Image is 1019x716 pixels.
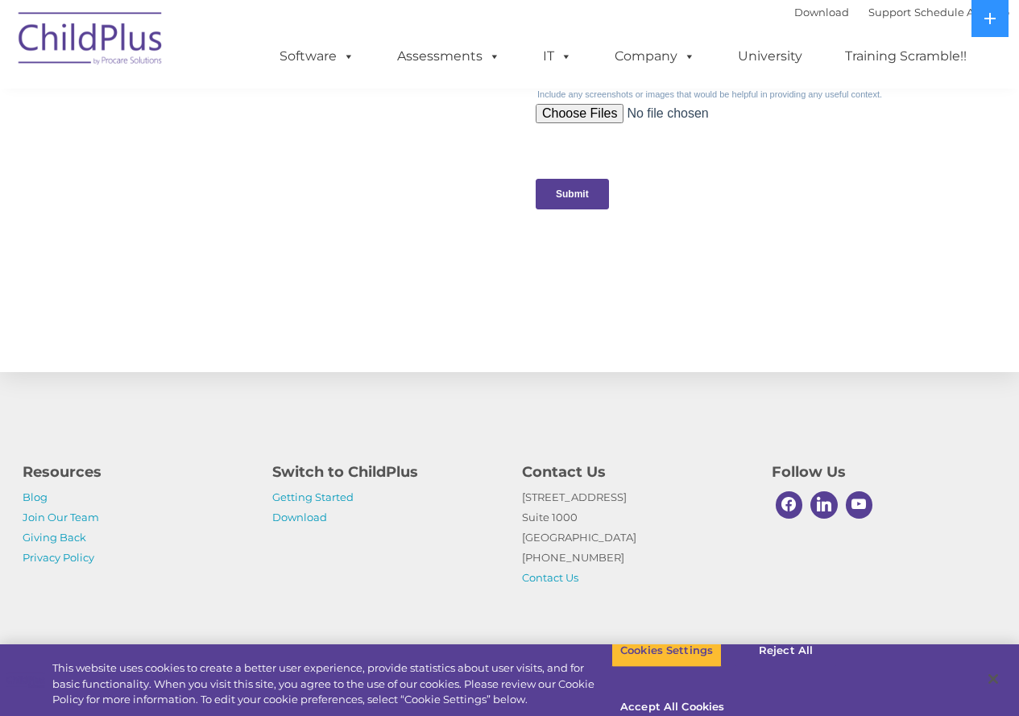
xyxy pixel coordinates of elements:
[263,40,371,72] a: Software
[522,487,748,588] p: [STREET_ADDRESS] Suite 1000 [GEOGRAPHIC_DATA] [PHONE_NUMBER]
[381,40,516,72] a: Assessments
[52,660,611,708] div: This website uses cookies to create a better user experience, provide statistics about user visit...
[772,461,997,483] h4: Follow Us
[224,172,292,184] span: Phone number
[599,40,711,72] a: Company
[224,106,273,118] span: Last name
[722,40,818,72] a: University
[522,571,578,584] a: Contact Us
[806,487,842,523] a: Linkedin
[868,6,911,19] a: Support
[794,6,1009,19] font: |
[23,490,48,503] a: Blog
[23,551,94,564] a: Privacy Policy
[772,487,807,523] a: Facebook
[976,661,1011,697] button: Close
[735,634,836,668] button: Reject All
[23,461,248,483] h4: Resources
[611,634,722,668] button: Cookies Settings
[829,40,983,72] a: Training Scramble!!
[794,6,849,19] a: Download
[842,487,877,523] a: Youtube
[527,40,588,72] a: IT
[272,461,498,483] h4: Switch to ChildPlus
[522,461,748,483] h4: Contact Us
[10,1,172,81] img: ChildPlus by Procare Solutions
[23,511,99,524] a: Join Our Team
[272,511,327,524] a: Download
[23,531,86,544] a: Giving Back
[272,490,354,503] a: Getting Started
[914,6,1009,19] a: Schedule A Demo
